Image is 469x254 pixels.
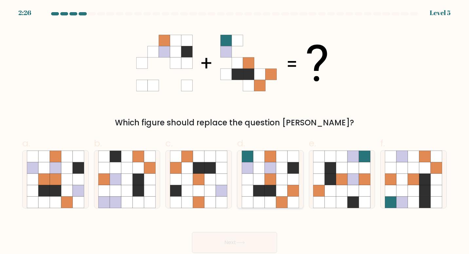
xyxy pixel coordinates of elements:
span: b. [94,137,102,150]
div: 2:26 [18,8,31,18]
button: Next [192,232,277,253]
span: a. [22,137,30,150]
span: e. [309,137,316,150]
div: Level 5 [430,8,451,18]
span: f. [380,137,385,150]
span: c. [165,137,173,150]
div: Which figure should replace the question [PERSON_NAME]? [26,117,443,129]
span: d. [237,137,245,150]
